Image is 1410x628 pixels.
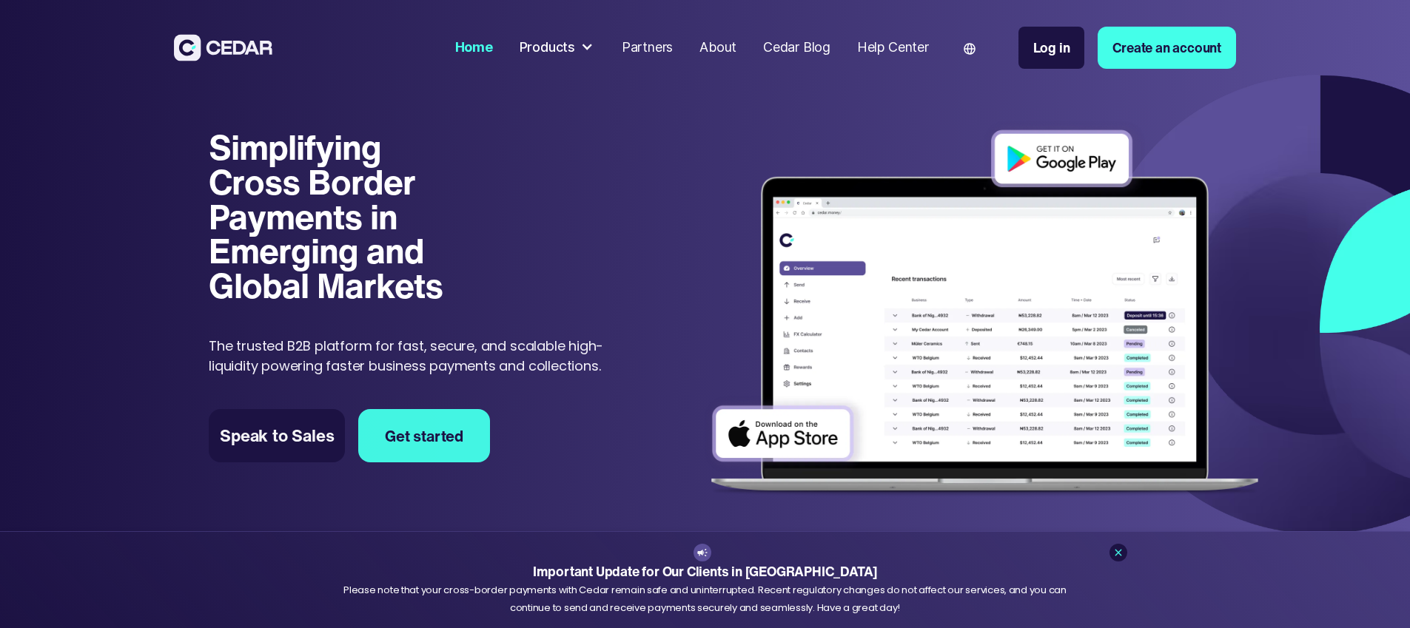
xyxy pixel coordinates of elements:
img: Dashboard of transactions [699,119,1271,508]
div: Home [455,38,493,58]
div: Cedar Blog [763,38,830,58]
a: Cedar Blog [756,30,837,65]
a: Get started [358,409,490,462]
div: Log in [1033,38,1070,58]
div: Partners [622,38,673,58]
div: Products [513,31,602,64]
a: About [693,30,743,65]
div: Help Center [857,38,929,58]
img: world icon [964,43,976,55]
div: Products [520,38,575,58]
h1: Simplifying Cross Border Payments in Emerging and Global Markets [209,130,463,303]
a: Create an account [1098,27,1236,69]
a: Help Center [850,30,936,65]
a: Log in [1018,27,1085,69]
a: Partners [615,30,679,65]
a: Speak to Sales [209,409,345,462]
a: Home [449,30,500,65]
div: About [699,38,736,58]
p: The trusted B2B platform for fast, secure, and scalable high-liquidity powering faster business p... [209,336,632,376]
